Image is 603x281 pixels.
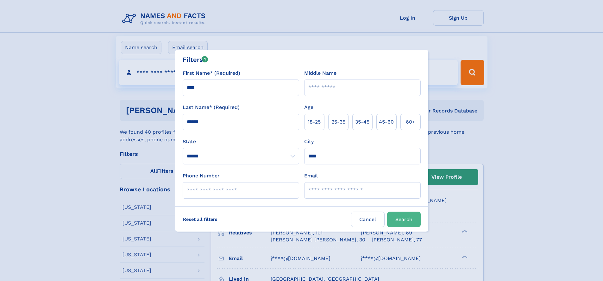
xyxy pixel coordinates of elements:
span: 60+ [406,118,415,126]
label: State [183,138,299,145]
label: Email [304,172,318,180]
span: 18‑25 [308,118,321,126]
div: Filters [183,55,208,64]
label: Cancel [351,212,385,227]
span: 45‑60 [379,118,394,126]
label: Last Name* (Required) [183,104,240,111]
label: City [304,138,314,145]
label: Reset all filters [179,212,222,227]
label: First Name* (Required) [183,69,240,77]
span: 25‑35 [331,118,345,126]
label: Age [304,104,313,111]
label: Phone Number [183,172,220,180]
span: 35‑45 [355,118,369,126]
button: Search [387,212,421,227]
label: Middle Name [304,69,336,77]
